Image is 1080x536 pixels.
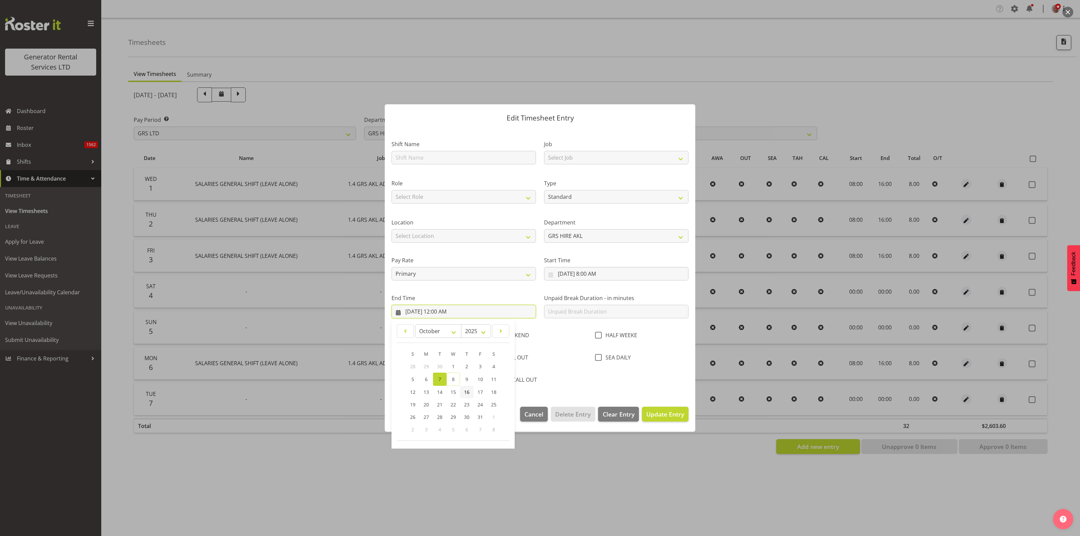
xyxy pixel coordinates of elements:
span: 9 [465,376,468,382]
span: 11 [491,376,496,382]
label: Type [544,179,688,187]
input: Unpaid Break Duration [544,305,688,318]
span: 8 [492,426,495,433]
a: 12 [406,386,420,398]
span: 27 [424,414,429,420]
button: Feedback - Show survey [1067,245,1080,291]
label: Pay Rate [391,256,536,264]
span: 2 [465,363,468,370]
a: 5 [406,373,420,386]
span: 14 [437,389,442,395]
span: 8 [452,376,455,382]
a: 15 [447,386,460,398]
a: 8 [447,373,460,386]
input: Shift Name [391,151,536,164]
span: 1 [492,414,495,420]
a: 28 [433,411,447,423]
span: 3 [479,363,482,370]
a: 21 [433,398,447,411]
span: 5 [411,376,414,382]
span: 28 [410,363,415,370]
span: 12 [410,389,415,395]
span: 13 [424,389,429,395]
button: Cancel [520,407,548,422]
a: 22 [447,398,460,411]
span: W [451,351,455,357]
span: 6 [425,376,428,382]
a: 30 [460,411,474,423]
a: 13 [420,386,433,398]
span: 24 [478,401,483,408]
a: 6 [420,373,433,386]
span: 22 [451,401,456,408]
span: Update Entry [646,410,684,418]
span: 26 [410,414,415,420]
span: 4 [438,426,441,433]
a: 27 [420,411,433,423]
a: 14 [433,386,447,398]
a: 17 [474,386,487,398]
label: Location [391,218,536,226]
a: 26 [406,411,420,423]
label: Department [544,218,688,226]
span: 30 [464,414,469,420]
label: Job [544,140,688,148]
span: Delete Entry [555,410,591,419]
span: 20 [424,401,429,408]
button: Delete Entry [551,407,595,422]
span: 16 [464,389,469,395]
input: Click to select... [391,305,536,318]
a: 7 [433,373,447,386]
span: 17 [478,389,483,395]
a: 4 [487,360,501,373]
span: 5 [452,426,455,433]
span: Feedback [1071,252,1077,275]
span: 28 [437,414,442,420]
span: S [492,351,495,357]
a: 3 [474,360,487,373]
a: 29 [447,411,460,423]
a: 11 [487,373,501,386]
span: UP CALL OUT [500,376,537,383]
span: 3 [425,426,428,433]
span: 23 [464,401,469,408]
button: Update Entry [642,407,688,422]
label: End Time [391,294,536,302]
span: 10 [478,376,483,382]
span: 1 [452,363,455,370]
a: 9 [460,373,474,386]
span: 6 [465,426,468,433]
a: 16 [460,386,474,398]
span: Clear Entry [603,410,634,419]
span: M [424,351,428,357]
a: 10 [474,373,487,386]
label: Role [391,179,536,187]
span: 19 [410,401,415,408]
span: 15 [451,389,456,395]
label: Shift Name [391,140,536,148]
label: Start Time [544,256,688,264]
span: SEA DAILY [602,354,631,361]
img: help-xxl-2.png [1060,516,1066,522]
span: 7 [479,426,482,433]
span: 2 [411,426,414,433]
span: 7 [438,376,441,382]
label: Unpaid Break Duration - in minutes [544,294,688,302]
span: HALF WEEKE [602,332,637,339]
span: : [452,448,454,465]
span: 21 [437,401,442,408]
a: 24 [474,398,487,411]
a: 23 [460,398,474,411]
p: Edit Timesheet Entry [391,114,688,122]
a: 2 [460,360,474,373]
a: 19 [406,398,420,411]
span: 31 [478,414,483,420]
span: 29 [424,363,429,370]
span: Cancel [524,410,543,419]
a: 31 [474,411,487,423]
a: 20 [420,398,433,411]
span: 4 [492,363,495,370]
span: 18 [491,389,496,395]
span: 25 [491,401,496,408]
span: F [479,351,481,357]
